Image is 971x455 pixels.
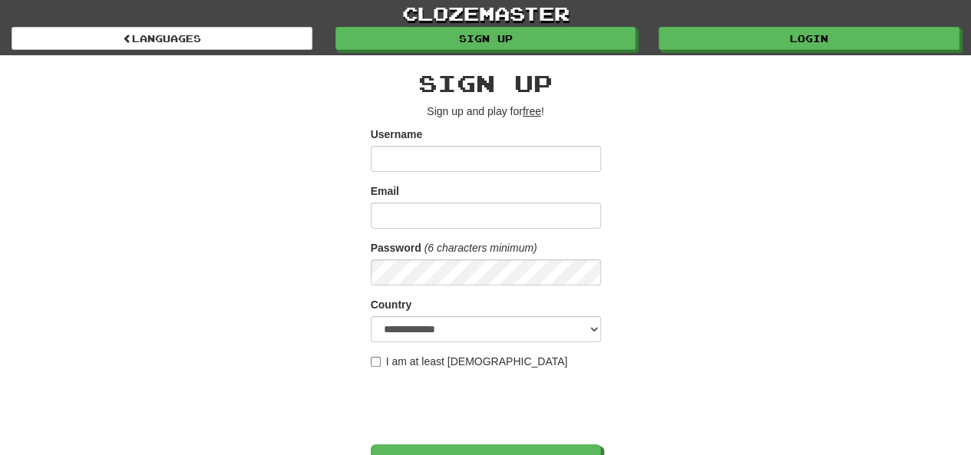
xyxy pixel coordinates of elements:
[12,27,312,50] a: Languages
[371,297,412,312] label: Country
[371,240,421,256] label: Password
[371,377,604,437] iframe: reCAPTCHA
[523,105,541,117] u: free
[659,27,959,50] a: Login
[371,104,601,119] p: Sign up and play for !
[371,183,399,199] label: Email
[371,127,423,142] label: Username
[335,27,636,50] a: Sign up
[424,242,537,254] em: (6 characters minimum)
[371,71,601,96] h2: Sign up
[371,357,381,367] input: I am at least [DEMOGRAPHIC_DATA]
[371,354,568,369] label: I am at least [DEMOGRAPHIC_DATA]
